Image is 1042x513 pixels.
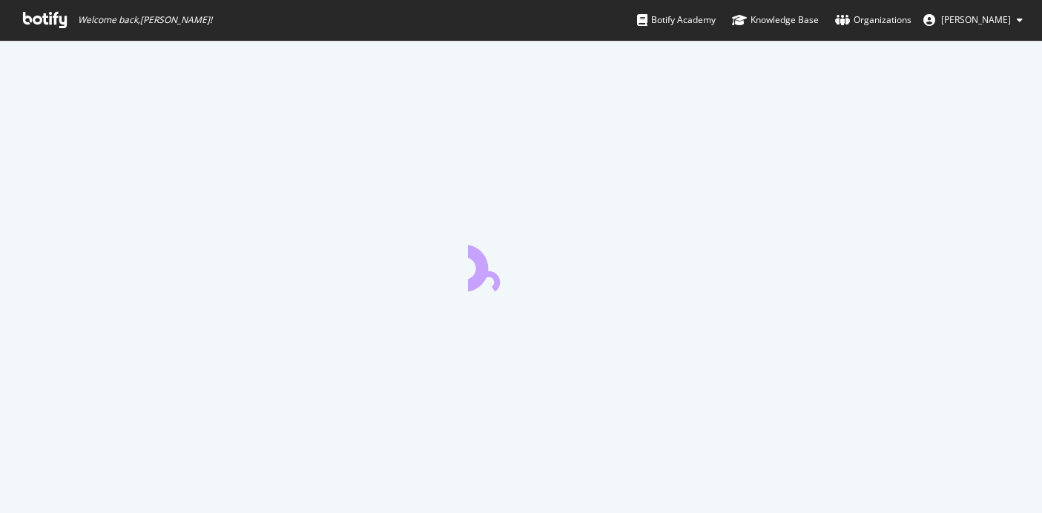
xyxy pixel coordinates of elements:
div: Knowledge Base [732,13,819,27]
div: Botify Academy [637,13,716,27]
span: Welcome back, [PERSON_NAME] ! [78,14,212,26]
div: animation [468,238,575,291]
button: [PERSON_NAME] [911,8,1035,32]
span: Andrew Prince [941,13,1011,26]
div: Organizations [835,13,911,27]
